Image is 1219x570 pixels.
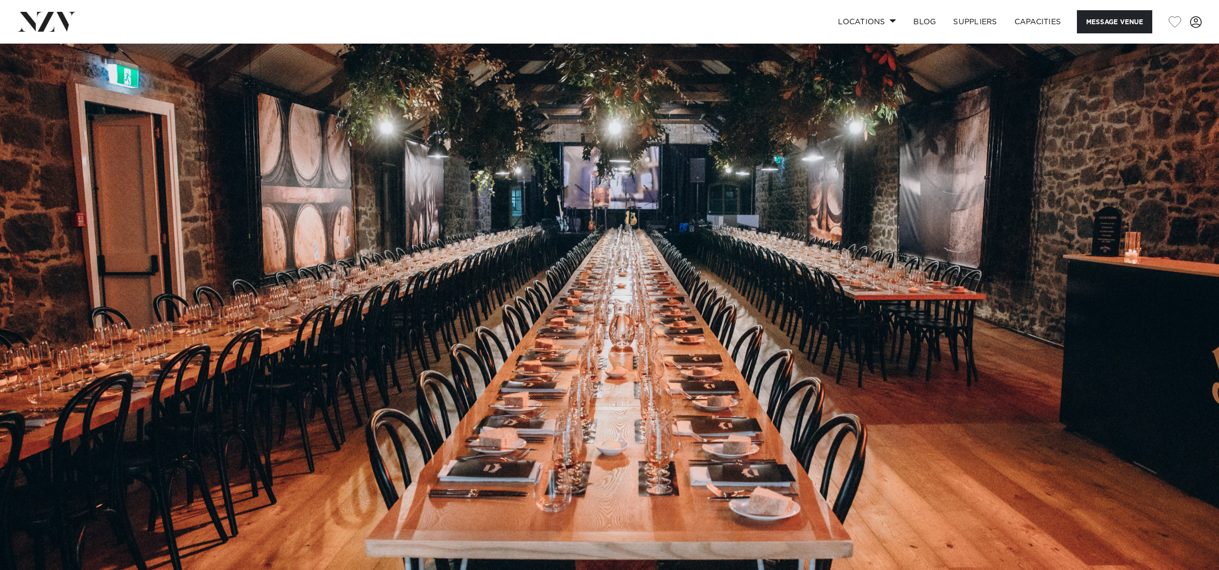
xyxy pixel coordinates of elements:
a: BLOG [905,10,945,33]
img: nzv-logo.png [17,12,76,31]
a: SUPPLIERS [945,10,1005,33]
button: Message Venue [1077,10,1152,33]
a: Capacities [1006,10,1070,33]
a: Locations [829,10,905,33]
